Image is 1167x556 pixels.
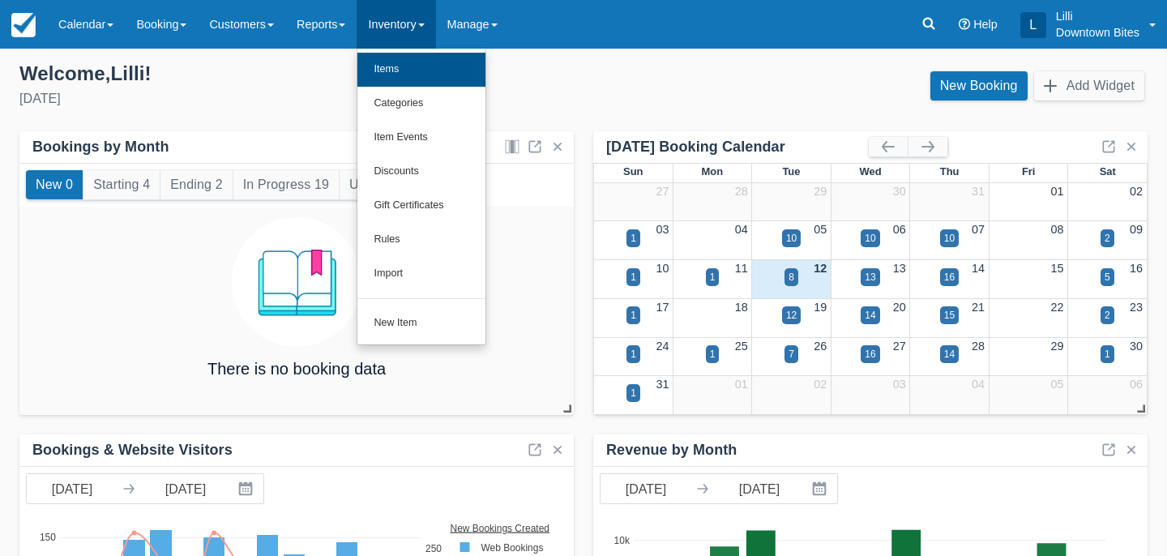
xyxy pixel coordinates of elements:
[814,185,827,198] a: 29
[606,441,737,460] div: Revenue by Month
[160,170,232,199] button: Ending 2
[944,231,955,246] div: 10
[207,360,386,378] h4: There is no booking data
[973,18,998,31] span: Help
[789,347,794,361] div: 7
[1051,223,1064,236] a: 08
[865,270,875,284] div: 13
[357,257,485,291] a: Import
[1105,308,1110,323] div: 2
[1130,223,1143,236] a: 09
[1105,231,1110,246] div: 2
[231,474,263,503] button: Interact with the calendar and add the check-in date for your trip.
[27,474,118,503] input: Start Date
[930,71,1028,101] a: New Booking
[11,13,36,37] img: checkfront-main-nav-mini-logo.png
[19,89,571,109] div: [DATE]
[940,165,960,177] span: Thu
[357,87,485,121] a: Categories
[656,340,669,353] a: 24
[631,386,636,400] div: 1
[451,522,551,533] text: New Bookings Created
[1130,185,1143,198] a: 02
[814,378,827,391] a: 02
[735,223,748,236] a: 04
[972,262,985,275] a: 14
[232,217,361,347] img: booking.png
[656,378,669,391] a: 31
[340,170,437,199] button: Upcoming 19
[1130,340,1143,353] a: 30
[814,301,827,314] a: 19
[140,474,231,503] input: End Date
[789,270,794,284] div: 8
[710,347,716,361] div: 1
[1051,301,1064,314] a: 22
[656,262,669,275] a: 10
[972,378,985,391] a: 04
[357,189,485,223] a: Gift Certificates
[631,270,636,284] div: 1
[1130,378,1143,391] a: 06
[656,185,669,198] a: 27
[805,474,837,503] button: Interact with the calendar and add the check-in date for your trip.
[735,378,748,391] a: 01
[357,121,485,155] a: Item Events
[814,262,827,275] a: 12
[786,308,797,323] div: 12
[32,441,233,460] div: Bookings & Website Visitors
[944,270,955,284] div: 16
[1056,8,1139,24] p: Lilli
[623,165,643,177] span: Sun
[32,138,169,156] div: Bookings by Month
[1130,262,1143,275] a: 16
[631,347,636,361] div: 1
[865,347,875,361] div: 16
[972,340,985,353] a: 28
[631,308,636,323] div: 1
[1051,262,1064,275] a: 15
[944,308,955,323] div: 15
[357,223,485,257] a: Rules
[859,165,881,177] span: Wed
[606,138,869,156] div: [DATE] Booking Calendar
[1051,185,1064,198] a: 01
[19,62,571,86] div: Welcome , Lilli !
[1051,340,1064,353] a: 29
[972,185,985,198] a: 31
[782,165,800,177] span: Tue
[786,231,797,246] div: 10
[1105,270,1110,284] div: 5
[656,223,669,236] a: 03
[972,223,985,236] a: 07
[893,185,906,198] a: 30
[814,223,827,236] a: 05
[944,347,955,361] div: 14
[735,301,748,314] a: 18
[357,306,485,340] a: New Item
[959,19,970,30] i: Help
[26,170,83,199] button: New 0
[357,53,485,87] a: Items
[735,262,748,275] a: 11
[1130,301,1143,314] a: 23
[735,340,748,353] a: 25
[814,340,827,353] a: 26
[972,301,985,314] a: 21
[893,301,906,314] a: 20
[865,231,875,246] div: 10
[1020,12,1046,38] div: L
[631,231,636,246] div: 1
[893,223,906,236] a: 06
[357,49,486,345] ul: Inventory
[893,340,906,353] a: 27
[1034,71,1144,101] button: Add Widget
[656,301,669,314] a: 17
[1100,165,1116,177] span: Sat
[893,378,906,391] a: 03
[83,170,160,199] button: Starting 4
[710,270,716,284] div: 1
[702,165,724,177] span: Mon
[735,185,748,198] a: 28
[1051,378,1064,391] a: 05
